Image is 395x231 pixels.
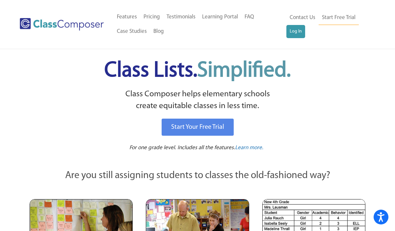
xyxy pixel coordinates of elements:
nav: Header Menu [286,11,370,38]
span: Learn more. [235,145,263,150]
nav: Header Menu [114,10,286,39]
a: Blog [150,24,167,39]
a: Log In [286,25,305,38]
a: Testimonials [163,10,199,24]
p: Are you still assigning students to classes the old-fashioned way? [30,169,365,183]
a: Features [114,10,140,24]
a: Learning Portal [199,10,241,24]
a: Contact Us [286,11,319,25]
span: Class Lists. [104,60,291,81]
span: Simplified. [197,60,291,81]
span: Start Your Free Trial [171,124,224,130]
a: Learn more. [235,144,263,152]
a: Case Studies [114,24,150,39]
span: For one grade level. Includes all the features. [129,145,235,150]
a: Start Free Trial [319,11,359,25]
a: Pricing [140,10,163,24]
p: Class Composer helps elementary schools create equitable classes in less time. [29,88,366,112]
a: Start Your Free Trial [162,119,234,136]
img: Class Composer [20,18,104,30]
a: FAQ [241,10,257,24]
